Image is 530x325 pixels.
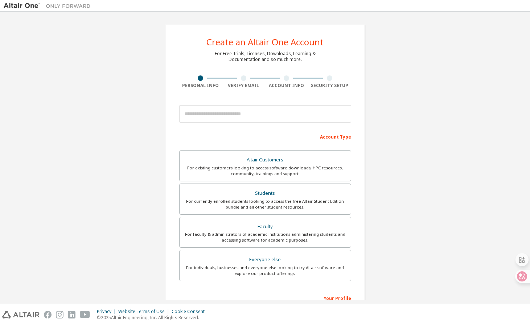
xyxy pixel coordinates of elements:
p: © 2025 Altair Engineering, Inc. All Rights Reserved. [97,314,209,321]
img: instagram.svg [56,311,63,318]
div: Security Setup [308,83,351,89]
div: Website Terms of Use [118,309,172,314]
div: For existing customers looking to access software downloads, HPC resources, community, trainings ... [184,165,346,177]
img: altair_logo.svg [2,311,40,318]
div: Faculty [184,222,346,232]
div: For currently enrolled students looking to access the free Altair Student Edition bundle and all ... [184,198,346,210]
div: Privacy [97,309,118,314]
div: Create an Altair One Account [206,38,324,46]
div: Account Type [179,131,351,142]
div: Verify Email [222,83,265,89]
div: For Free Trials, Licenses, Downloads, Learning & Documentation and so much more. [215,51,316,62]
div: Account Info [265,83,308,89]
div: Everyone else [184,255,346,265]
div: Altair Customers [184,155,346,165]
img: Altair One [4,2,94,9]
div: For faculty & administrators of academic institutions administering students and accessing softwa... [184,231,346,243]
div: For individuals, businesses and everyone else looking to try Altair software and explore our prod... [184,265,346,276]
div: Students [184,188,346,198]
div: Cookie Consent [172,309,209,314]
div: Your Profile [179,292,351,304]
img: linkedin.svg [68,311,75,318]
img: youtube.svg [80,311,90,318]
img: facebook.svg [44,311,52,318]
div: Personal Info [179,83,222,89]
